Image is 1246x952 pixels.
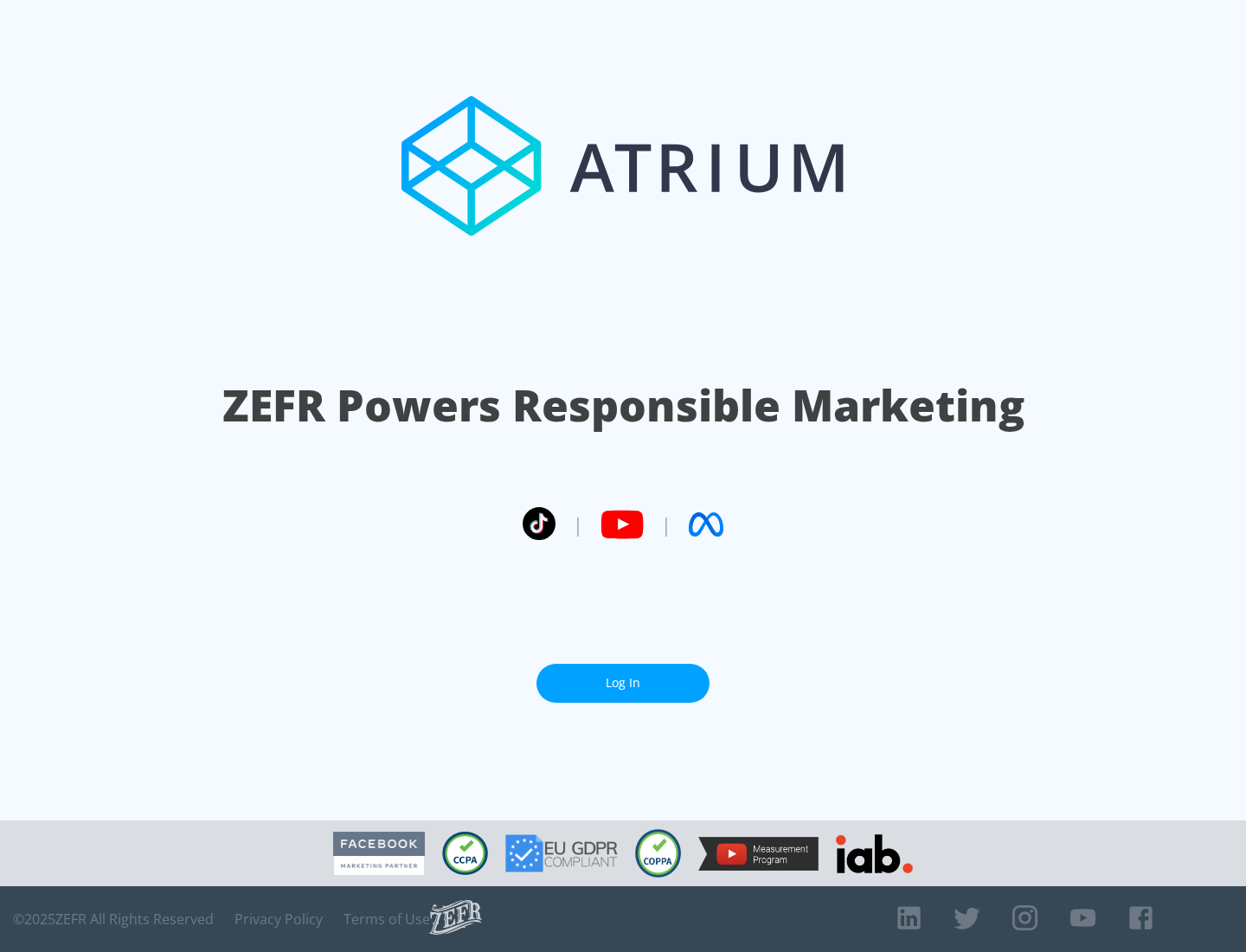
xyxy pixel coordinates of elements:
img: IAB [836,834,913,873]
img: COPPA Compliant [635,829,681,878]
img: YouTube Measurement Program [698,837,819,871]
a: Terms of Use [344,910,430,928]
a: Privacy Policy [234,910,323,928]
img: Facebook Marketing Partner [333,832,425,876]
h1: ZEFR Powers Responsible Marketing [222,376,1024,435]
span: | [573,511,583,537]
a: Log In [536,664,710,703]
img: GDPR Compliant [505,834,618,872]
span: © 2025 ZEFR All Rights Reserved [13,910,214,928]
span: | [661,511,671,537]
img: CCPA Compliant [442,832,488,875]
